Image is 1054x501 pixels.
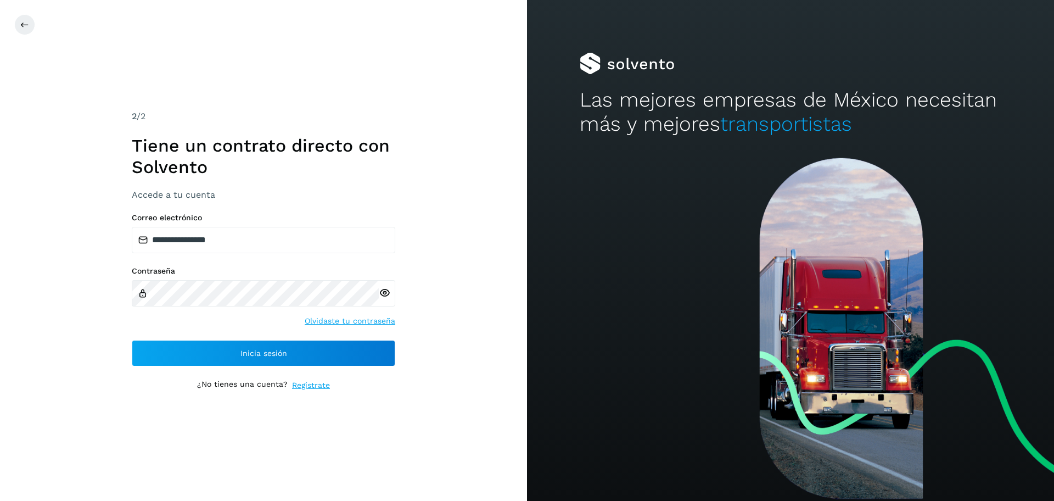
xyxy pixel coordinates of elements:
[132,213,395,222] label: Correo electrónico
[132,190,395,200] h3: Accede a tu cuenta
[132,111,137,121] span: 2
[240,349,287,357] span: Inicia sesión
[720,112,852,136] span: transportistas
[132,266,395,276] label: Contraseña
[132,135,395,177] h1: Tiene un contrato directo con Solvento
[197,380,288,391] p: ¿No tienes una cuenta?
[132,340,395,366] button: Inicia sesión
[292,380,330,391] a: Regístrate
[580,88,1001,137] h2: Las mejores empresas de México necesitan más y mejores
[305,315,395,327] a: Olvidaste tu contraseña
[132,110,395,123] div: /2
